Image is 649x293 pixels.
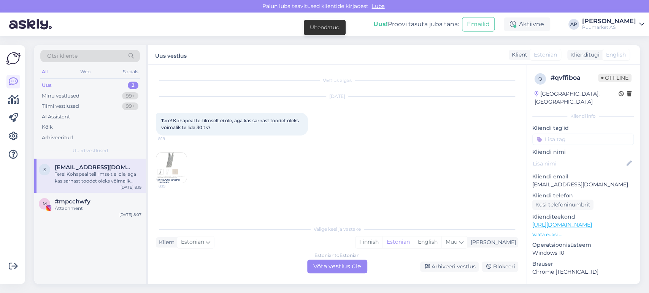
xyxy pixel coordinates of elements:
div: Tere! Kohapeal teil ilmselt ei ole, aga kas sarnast toodet oleks võimalik tellida 30 tk? [55,171,141,184]
p: Kliendi tag'id [532,124,634,132]
div: [PERSON_NAME] [582,18,636,24]
p: [EMAIL_ADDRESS][DOMAIN_NAME] [532,181,634,189]
div: Socials [121,67,140,77]
div: Kliendi info [532,113,634,120]
a: [PERSON_NAME]Puumarket AS [582,18,644,30]
div: 99+ [122,102,138,110]
div: [DATE] 8:07 [119,212,141,217]
a: [URL][DOMAIN_NAME] [532,221,592,228]
input: Lisa nimi [533,159,625,168]
p: Kliendi nimi [532,148,634,156]
span: 8:19 [158,136,187,142]
div: 2 [128,82,138,89]
input: Lisa tag [532,134,634,145]
div: Klient [509,51,527,59]
div: Proovi tasuta juba täna: [373,20,459,29]
div: Ühendatud [310,24,340,32]
div: 99+ [122,92,138,100]
div: AI Assistent [42,113,70,121]
div: Uus [42,82,52,89]
p: Brauser [532,260,634,268]
div: Tiimi vestlused [42,102,79,110]
p: Operatsioonisüsteem [532,241,634,249]
div: Finnish [355,236,382,248]
span: Estonian [534,51,557,59]
p: Klienditeekond [532,213,634,221]
img: Askly Logo [6,51,21,66]
img: Attachment [156,153,187,183]
div: English [414,236,441,248]
div: [PERSON_NAME] [468,238,516,246]
div: # qvffiboa [551,73,598,82]
p: Windows 10 [532,249,634,257]
button: Emailid [462,17,495,32]
span: English [606,51,626,59]
div: [PERSON_NAME] [532,284,634,290]
span: m [43,201,47,206]
span: s [43,167,46,172]
div: [GEOGRAPHIC_DATA], [GEOGRAPHIC_DATA] [535,90,619,106]
span: Uued vestlused [73,147,108,154]
div: [DATE] 8:19 [121,184,141,190]
div: Vestlus algas [156,77,518,84]
span: q [538,76,542,82]
div: Blokeeri [482,261,518,272]
div: Arhiveeri vestlus [420,261,479,272]
p: Kliendi email [532,173,634,181]
span: #mpcchwfy [55,198,90,205]
div: Minu vestlused [42,92,79,100]
span: Offline [598,74,632,82]
span: Estonian [181,238,204,246]
div: Estonian [382,236,414,248]
span: Luba [370,3,387,9]
div: Estonian to Estonian [314,252,360,259]
div: Klient [156,238,175,246]
div: [DATE] [156,93,518,100]
div: Võta vestlus üle [307,260,367,273]
div: All [40,67,49,77]
span: Tere! Kohapeal teil ilmselt ei ole, aga kas sarnast toodet oleks võimalik tellida 30 tk? [161,118,300,130]
div: Valige keel ja vastake [156,226,518,233]
div: Arhiveeritud [42,134,73,142]
div: AP [568,19,579,30]
div: Klienditugi [567,51,600,59]
label: Uus vestlus [155,50,187,60]
span: saade@saade.ee [55,164,134,171]
span: 8:19 [159,183,187,189]
span: Otsi kliente [47,52,78,60]
b: Uus! [373,20,388,28]
div: Küsi telefoninumbrit [532,200,593,210]
p: Vaata edasi ... [532,231,634,238]
div: Puumarket AS [582,24,636,30]
span: Muu [446,238,457,245]
div: Aktiivne [504,17,550,31]
div: Attachment [55,205,141,212]
div: Kõik [42,123,53,131]
p: Chrome [TECHNICAL_ID] [532,268,634,276]
div: Web [79,67,92,77]
p: Kliendi telefon [532,192,634,200]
